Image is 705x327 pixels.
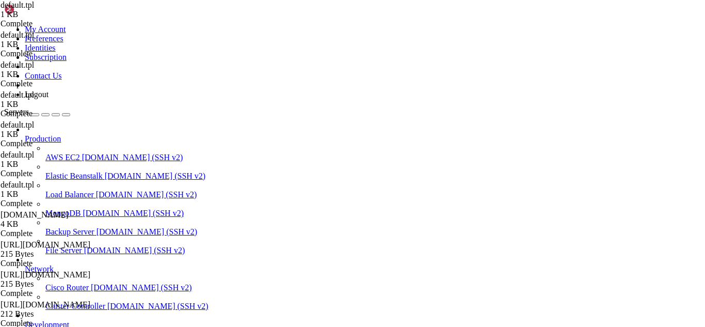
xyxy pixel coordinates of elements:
[4,57,571,66] x-row: This server is hosted by Contabo. If you have any questions or need help,
[1,289,96,298] div: Complete
[1,120,34,129] span: default.tpl
[1,40,96,49] div: 1 KB
[1,270,96,289] span: mysql-virtual_vacation.cf
[4,83,571,92] x-row: Activate the web console with: systemctl enable --now cockpit.socket
[1,30,34,39] span: default.tpl
[1,250,96,259] div: 215 Bytes
[1,210,96,229] span: main.cf
[1,240,96,259] span: mysql-virtual_vacation.cf
[4,145,571,153] x-row: Welcome to CWP (CentOS WebPanel) server
[1,90,96,109] span: default.tpl
[4,232,571,241] x-row: root pts/0 [TECHNICAL_ID] 21:23 0.00s 0.04s 0.01s w
[1,19,96,28] div: Complete
[1,309,96,319] div: 212 Bytes
[4,4,571,13] x-row: | | / _ \| \| |_ _/ \ | _ )/ _ \
[1,60,34,69] span: default.tpl
[4,206,571,215] x-row: 21:23:20 up 7 days, 1:17, 2 users, load average: 0.05, 0.10, 0.09
[4,215,571,224] x-row: USER TTY FROM LOGIN@ IDLE JCPU PCPU WHAT
[1,79,96,88] div: Complete
[1,1,34,9] span: default.tpl
[1,90,34,99] span: default.tpl
[1,220,96,229] div: 4 KB
[1,30,96,49] span: default.tpl
[4,66,571,74] x-row: please don't hesitate to contact us at [EMAIL_ADDRESS][DOMAIN_NAME].
[1,139,96,148] div: Complete
[1,199,96,208] div: Complete
[1,279,96,289] div: 215 Bytes
[4,13,571,22] x-row: | |__| (_) | .` | | |/ _ \| _ \ (_) |
[1,160,96,169] div: 1 KB
[1,180,34,189] span: default.tpl
[1,229,96,238] div: Complete
[1,70,96,79] div: 1 KB
[1,10,96,19] div: 1 KB
[1,150,34,159] span: default.tpl
[1,270,90,279] span: [URL][DOMAIN_NAME]
[4,118,571,127] x-row: Last login: [DATE] from [TECHNICAL_ID]
[4,250,571,259] x-row: [root@hosting ~]#
[1,259,96,268] div: Complete
[4,171,571,180] x-row: CWP Wiki: [URL][DOMAIN_NAME]
[1,300,90,309] span: [URL][DOMAIN_NAME]
[4,189,571,197] x-row: CWP Support: [URL][DOMAIN_NAME]
[1,150,96,169] span: default.tpl
[1,109,96,118] div: Complete
[1,100,96,109] div: 1 KB
[4,101,571,110] x-row: Last failed login: [DATE] 21:06:15 -05 2025 from [TECHNICAL_ID] on ssh:notty
[1,130,96,139] div: 1 KB
[4,22,571,30] x-row: \____\___/|_|\_| |_/_/ \_|___/\___/
[1,300,96,319] span: mysql-virtual_vacation.cf
[1,190,96,199] div: 1 KB
[1,169,96,178] div: Complete
[1,120,96,139] span: default.tpl
[83,250,87,259] div: (18, 28)
[1,210,69,219] span: [DOMAIN_NAME]
[1,240,90,249] span: [URL][DOMAIN_NAME]
[4,224,571,232] x-row: root tty1 - [DATE] 7days 0.17s 0.17s -bash
[4,39,571,48] x-row: Welcome!
[1,60,96,79] span: default.tpl
[1,1,96,19] span: default.tpl
[1,180,96,199] span: default.tpl
[4,110,571,118] x-row: There were 4 failed login attempts since the last successful login.
[4,180,571,189] x-row: CWP Forum: [URL][DOMAIN_NAME]
[1,49,96,58] div: Complete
